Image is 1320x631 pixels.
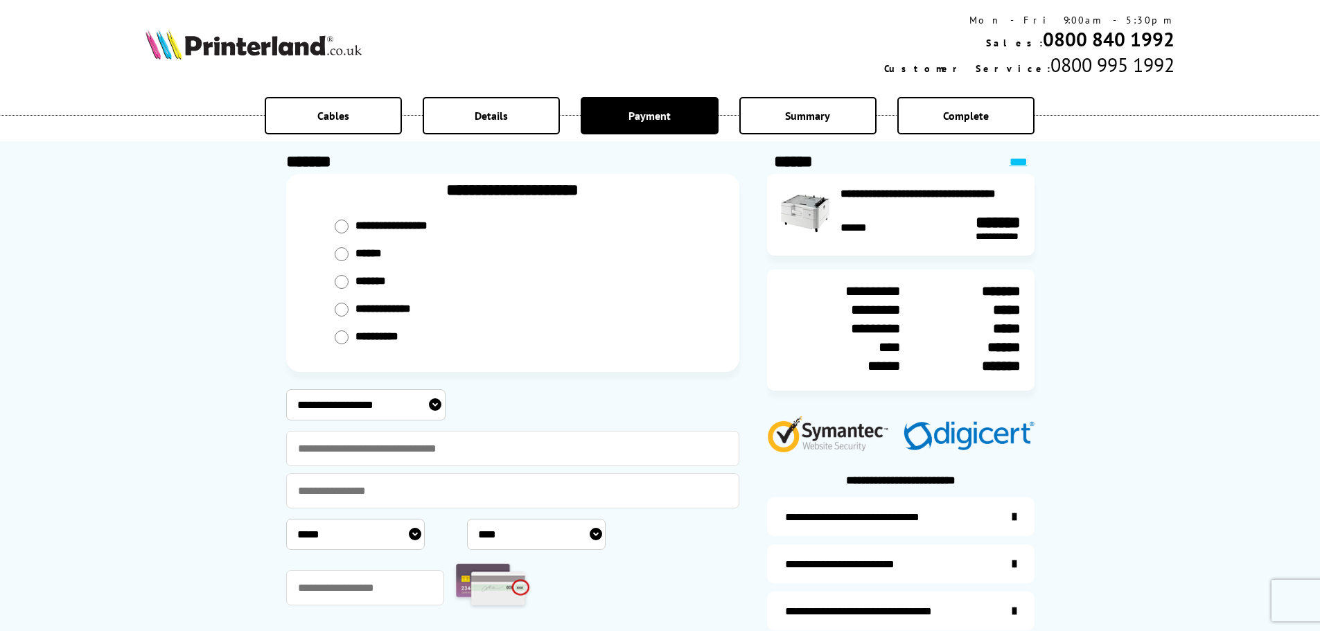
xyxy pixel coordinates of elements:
[628,109,671,123] span: Payment
[767,544,1035,583] a: items-arrive
[1043,26,1174,52] a: 0800 840 1992
[986,37,1043,49] span: Sales:
[475,109,508,123] span: Details
[146,29,362,60] img: Printerland Logo
[884,62,1050,75] span: Customer Service:
[767,497,1035,536] a: additional-ink
[767,592,1035,630] a: additional-cables
[943,109,989,123] span: Complete
[1050,52,1174,78] span: 0800 995 1992
[884,14,1174,26] div: Mon - Fri 9:00am - 5:30pm
[317,109,349,123] span: Cables
[785,109,830,123] span: Summary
